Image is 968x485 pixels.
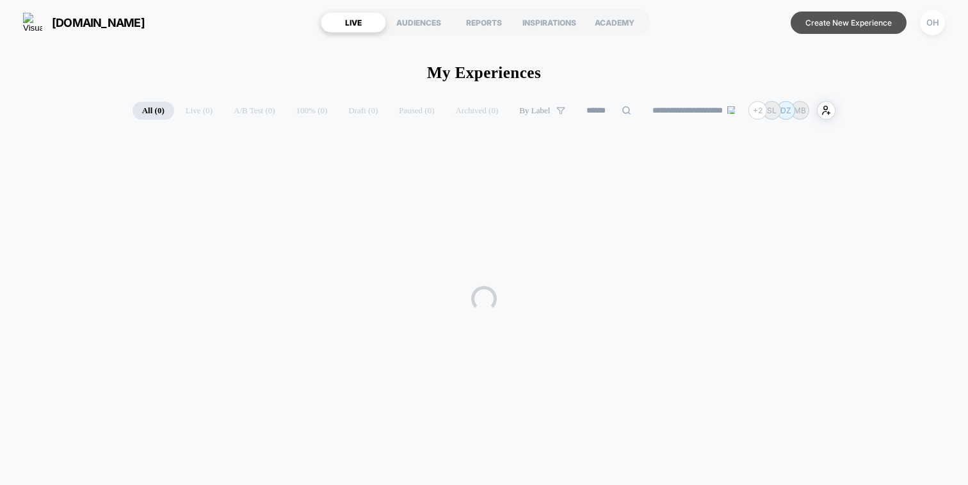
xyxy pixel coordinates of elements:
button: Create New Experience [791,12,907,34]
button: [DOMAIN_NAME] [19,12,149,33]
span: All ( 0 ) [133,102,174,120]
div: REPORTS [451,12,517,33]
div: OH [920,10,945,35]
img: Visually logo [23,13,42,32]
img: end [727,106,735,114]
div: AUDIENCES [386,12,451,33]
p: MB [794,106,806,115]
p: DZ [780,106,791,115]
div: INSPIRATIONS [517,12,582,33]
span: By Label [519,106,550,116]
div: + 2 [748,101,767,120]
button: OH [916,10,949,36]
h1: My Experiences [427,64,541,82]
div: LIVE [321,12,386,33]
p: SL [767,106,777,115]
span: [DOMAIN_NAME] [52,16,145,29]
div: ACADEMY [582,12,647,33]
